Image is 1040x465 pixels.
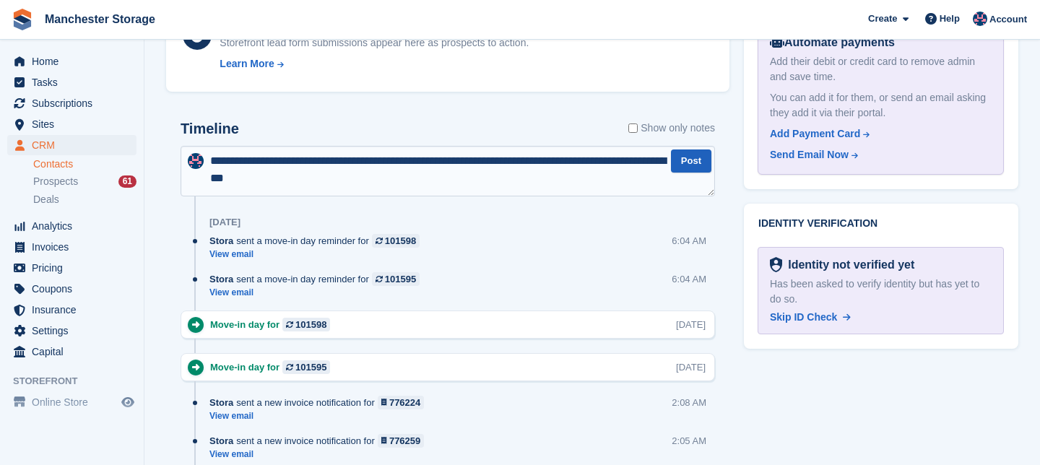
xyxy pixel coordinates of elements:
[32,279,118,299] span: Coupons
[7,321,136,341] a: menu
[32,114,118,134] span: Sites
[32,321,118,341] span: Settings
[389,434,420,448] div: 776259
[209,234,427,248] div: sent a move-in day reminder for
[32,237,118,257] span: Invoices
[770,277,992,307] div: Has been asked to verify identity but has yet to do so.
[220,56,529,71] a: Learn More
[32,300,118,320] span: Insurance
[7,114,136,134] a: menu
[209,396,233,409] span: Stora
[32,392,118,412] span: Online Store
[295,360,326,374] div: 101595
[119,394,136,411] a: Preview store
[7,72,136,92] a: menu
[209,234,233,248] span: Stora
[7,392,136,412] a: menu
[385,272,416,286] div: 101595
[676,360,706,374] div: [DATE]
[770,126,860,142] div: Add Payment Card
[32,342,118,362] span: Capital
[209,287,427,299] a: View email
[33,174,136,189] a: Prospects 61
[672,234,706,248] div: 6:04 AM
[385,234,416,248] div: 101598
[295,318,326,331] div: 101598
[13,374,144,388] span: Storefront
[770,126,986,142] a: Add Payment Card
[32,93,118,113] span: Subscriptions
[12,9,33,30] img: stora-icon-8386f47178a22dfd0bd8f6a31ec36ba5ce8667c1dd55bd0f319d3a0aa187defe.svg
[210,318,337,331] div: Move-in day for
[209,248,427,261] a: View email
[770,34,992,51] div: Automate payments
[7,300,136,320] a: menu
[33,157,136,171] a: Contacts
[868,12,897,26] span: Create
[282,360,330,374] a: 101595
[770,310,851,325] a: Skip ID Check
[672,272,706,286] div: 6:04 AM
[770,257,782,273] img: Identity Verification Ready
[7,258,136,278] a: menu
[770,311,837,323] span: Skip ID Check
[32,72,118,92] span: Tasks
[209,272,427,286] div: sent a move-in day reminder for
[32,216,118,236] span: Analytics
[33,193,59,207] span: Deals
[209,434,233,448] span: Stora
[7,216,136,236] a: menu
[389,396,420,409] div: 776224
[209,272,233,286] span: Stora
[782,256,914,274] div: Identity not verified yet
[628,121,638,136] input: Show only notes
[209,410,431,422] a: View email
[7,279,136,299] a: menu
[770,147,849,162] div: Send Email Now
[671,149,711,173] button: Post
[372,234,420,248] a: 101598
[210,360,337,374] div: Move-in day for
[7,342,136,362] a: menu
[209,217,240,228] div: [DATE]
[940,12,960,26] span: Help
[672,434,706,448] div: 2:05 AM
[7,237,136,257] a: menu
[181,121,239,137] h2: Timeline
[7,93,136,113] a: menu
[378,434,425,448] a: 776259
[672,396,706,409] div: 2:08 AM
[378,396,425,409] a: 776224
[209,396,431,409] div: sent a new invoice notification for
[282,318,330,331] a: 101598
[118,175,136,188] div: 61
[32,135,118,155] span: CRM
[989,12,1027,27] span: Account
[220,56,274,71] div: Learn More
[628,121,715,136] label: Show only notes
[39,7,161,31] a: Manchester Storage
[770,54,992,84] div: Add their debit or credit card to remove admin and save time.
[33,175,78,188] span: Prospects
[7,135,136,155] a: menu
[209,448,431,461] a: View email
[220,35,529,51] div: Storefront lead form submissions appear here as prospects to action.
[676,318,706,331] div: [DATE]
[770,90,992,121] div: You can add it for them, or send an email asking they add it via their portal.
[7,51,136,71] a: menu
[372,272,420,286] a: 101595
[33,192,136,207] a: Deals
[758,218,1004,230] h2: Identity verification
[32,258,118,278] span: Pricing
[209,434,431,448] div: sent a new invoice notification for
[32,51,118,71] span: Home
